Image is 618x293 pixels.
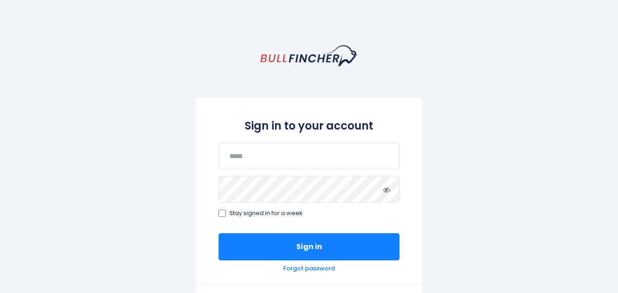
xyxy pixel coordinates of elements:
h2: Sign in to your account [219,118,399,134]
button: Sign in [219,233,399,260]
a: Forgot password [283,265,335,273]
input: Stay signed in for a week [219,210,226,217]
span: Stay signed in for a week [229,210,303,217]
a: homepage [261,45,358,66]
